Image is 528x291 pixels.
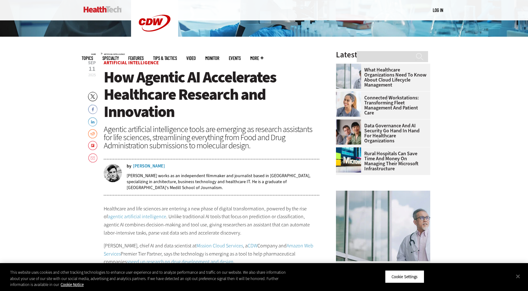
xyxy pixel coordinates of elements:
div: This website uses cookies and other tracking technologies to enhance user experience and to analy... [10,269,290,288]
img: nurse smiling at patient [336,92,361,117]
img: Home [84,6,122,13]
a: doctor in front of clouds and reflective building [336,64,364,69]
img: doctor in front of clouds and reflective building [336,191,430,261]
a: Data Governance and AI Security Go Hand in Hand for Healthcare Organizations [336,123,426,143]
span: 11 [88,66,96,72]
a: CDW [131,41,178,48]
span: 2025 [88,72,96,77]
a: Video [186,56,196,61]
p: [PERSON_NAME], chief AI and data scientist at , a Company and Premier Tier Partner, says the tech... [104,242,319,266]
a: woman discusses data governance [336,119,364,124]
a: Tips & Tactics [153,56,177,61]
a: Amazon Web Services [104,242,313,257]
a: Events [229,56,241,61]
button: Cookie Settings [385,270,424,283]
a: [PERSON_NAME] [133,164,165,168]
p: Cloud [336,261,430,275]
button: Close [511,269,525,283]
a: CDW [248,242,257,249]
a: What Healthcare Organizations Need To Know About Cloud Lifecycle Management [336,67,426,87]
img: doctor in front of clouds and reflective building [336,64,361,89]
span: How Agentic AI Accelerates Healthcare Research and Innovation [104,67,276,122]
a: Microsoft building [336,147,364,152]
span: Specialty [102,56,119,61]
span: by [127,164,131,168]
img: Microsoft building [336,147,361,172]
span: Topics [82,56,93,61]
span: More [250,56,263,61]
a: agentic artificial intelligence [108,213,166,220]
a: Mission Cloud Services [196,242,243,249]
a: Rural Hospitals Can Save Time and Money on Managing Their Microsoft Infrastructure [336,151,426,171]
a: Log in [433,7,443,13]
a: MonITor [205,56,219,61]
h3: Latest Articles [336,51,430,59]
a: nurse smiling at patient [336,92,364,97]
p: Healthcare and life sciences are entering a new phase of digital transformation, powered by the r... [104,205,319,237]
img: woman discusses data governance [336,119,361,145]
a: Connected Workstations: Transforming Fleet Management and Patient Care [336,95,426,115]
p: [PERSON_NAME] works as an independent filmmaker and journalist based in [GEOGRAPHIC_DATA], specia... [127,173,319,191]
div: Agentic artificial intelligence tools are emerging as research assistants for life sciences, stre... [104,125,319,150]
a: More information about your privacy [61,282,84,287]
img: nathan eddy [104,164,122,182]
div: User menu [433,7,443,13]
a: speed up research on drug development and design [127,258,234,265]
a: Features [128,56,144,61]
